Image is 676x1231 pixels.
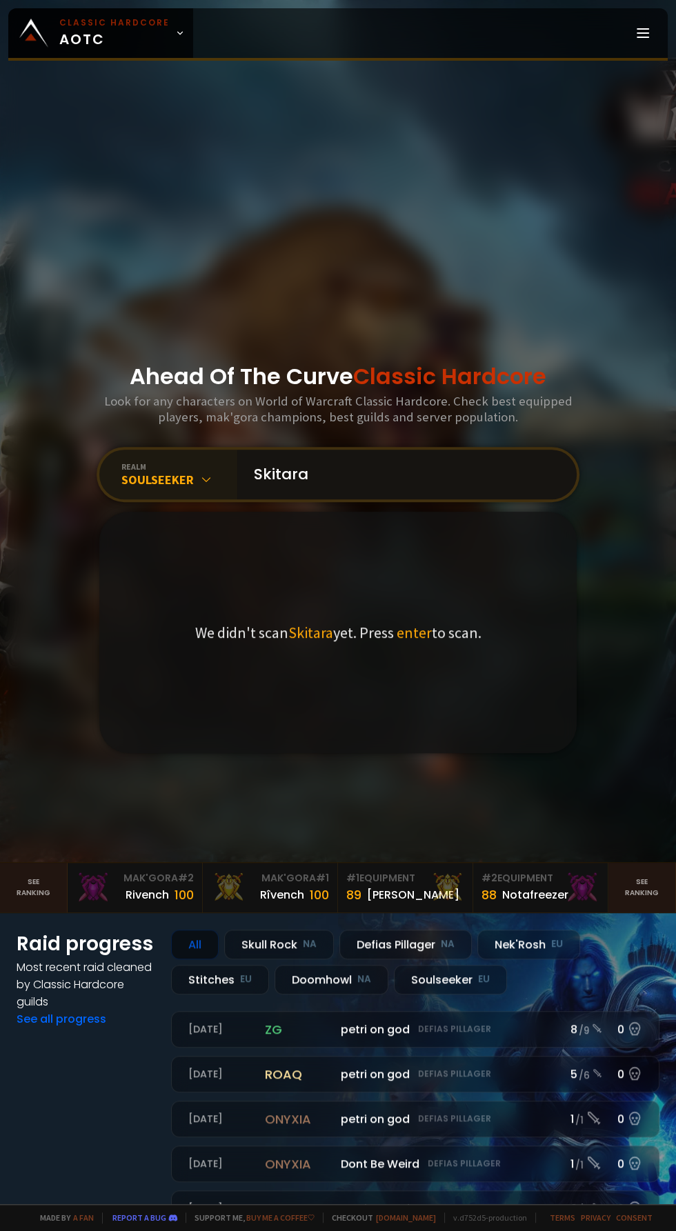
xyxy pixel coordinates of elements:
div: Mak'Gora [76,871,194,885]
div: Equipment [481,871,599,885]
a: Seeranking [608,863,676,912]
span: Skitara [288,623,333,642]
a: Mak'Gora#1Rîvench100 [203,863,338,912]
span: Made by [32,1212,94,1223]
h4: Most recent raid cleaned by Classic Hardcore guilds [17,959,155,1010]
a: [DATE]onyxiaDont Be WeirdDefias Pillager1 /10 [171,1145,659,1182]
div: 89 [346,885,361,904]
span: Support me, [186,1212,315,1223]
span: # 1 [316,871,329,885]
span: AOTC [59,17,170,50]
span: # 1 [346,871,359,885]
span: Classic Hardcore [353,361,546,392]
small: Classic Hardcore [59,17,170,29]
div: Equipment [346,871,464,885]
small: NA [357,972,371,986]
span: # 2 [178,871,194,885]
a: Mak'Gora#2Rivench100 [68,863,203,912]
div: Skull Rock [224,930,334,959]
a: [DATE]zgpetri on godDefias Pillager8 /90 [171,1011,659,1048]
div: All [171,930,219,959]
h1: Raid progress [17,930,155,959]
a: [DATE]onyxiapetri on godDefias Pillager1 /10 [171,1101,659,1137]
div: Rîvench [260,886,304,903]
small: EU [551,937,563,951]
div: Stitches [171,965,269,994]
div: Doomhowl [275,965,388,994]
small: NA [303,937,317,951]
a: Classic HardcoreAOTC [8,8,193,58]
div: Soulseeker [394,965,507,994]
small: NA [441,937,455,951]
h1: Ahead Of The Curve [130,360,546,393]
div: Rivench [126,886,169,903]
a: [DATE]roaqpetri on godDefias Pillager5 /60 [171,1056,659,1092]
div: 100 [175,885,194,904]
small: EU [478,972,490,986]
a: Report a bug [112,1212,166,1223]
a: [DOMAIN_NAME] [376,1212,436,1223]
div: Notafreezer [502,886,568,903]
h3: Look for any characters on World of Warcraft Classic Hardcore. Check best equipped players, mak'g... [101,393,575,425]
small: EU [240,972,252,986]
a: a fan [73,1212,94,1223]
span: # 2 [481,871,497,885]
div: 100 [310,885,329,904]
a: #2Equipment88Notafreezer [473,863,608,912]
a: Terms [550,1212,575,1223]
span: Checkout [323,1212,436,1223]
div: Defias Pillager [339,930,472,959]
span: enter [397,623,432,642]
input: Search a character... [246,450,560,499]
div: [PERSON_NAME] [367,886,459,903]
a: Consent [616,1212,653,1223]
div: 88 [481,885,497,904]
span: v. d752d5 - production [444,1212,527,1223]
div: Soulseeker [121,472,237,488]
a: #1Equipment89[PERSON_NAME] [338,863,473,912]
div: Mak'Gora [211,871,329,885]
a: [DATE]toaqpetri on godDefias Pillager9 /90 [171,1190,659,1227]
div: realm [121,461,237,472]
a: Privacy [581,1212,610,1223]
p: We didn't scan yet. Press to scan. [195,623,481,642]
a: See all progress [17,1011,106,1027]
a: Buy me a coffee [246,1212,315,1223]
div: Nek'Rosh [477,930,580,959]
